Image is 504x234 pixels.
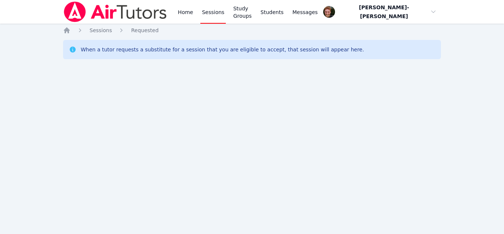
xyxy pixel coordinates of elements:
[131,27,158,34] a: Requested
[293,9,318,16] span: Messages
[63,27,441,34] nav: Breadcrumb
[90,27,112,34] a: Sessions
[131,27,158,33] span: Requested
[90,27,112,33] span: Sessions
[81,46,364,53] div: When a tutor requests a substitute for a session that you are eligible to accept, that session wi...
[63,1,168,22] img: Air Tutors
